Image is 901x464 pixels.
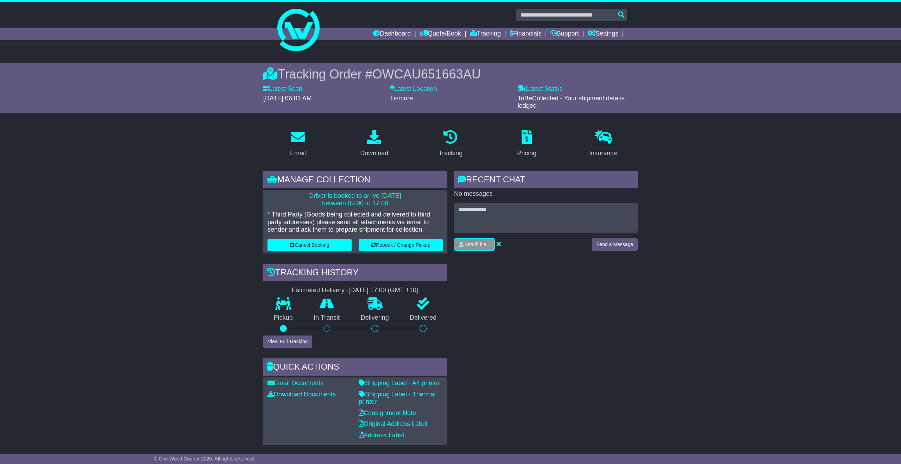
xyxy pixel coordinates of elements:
a: Consignment Note [359,409,416,416]
div: RECENT CHAT [454,171,638,190]
a: Insurance [585,127,622,161]
a: Email Documents [267,380,323,387]
div: Email [290,149,306,158]
span: Lismore [390,95,413,102]
button: Rebook / Change Pickup [359,239,443,251]
a: Quote/Book [420,28,461,40]
div: Quick Actions [263,358,447,377]
a: Email [285,127,310,161]
span: [DATE] 06:01 AM [263,95,312,102]
div: Tracking history [263,264,447,283]
a: Tracking [434,127,467,161]
div: Estimated Delivery - [263,287,447,294]
a: Download Documents [267,391,336,398]
a: Original Address Label [359,420,427,427]
a: Address Label [359,432,404,439]
span: ToBeCollected - Your shipment data is lodged [518,95,625,109]
label: Latest Status [518,85,563,93]
p: * Third Party (Goods being collected and delivered to third party addresses) please send all atta... [267,211,443,234]
a: Support [550,28,579,40]
div: Download [360,149,388,158]
a: Dashboard [373,28,411,40]
button: View Full Tracking [263,336,312,348]
div: Tracking [439,149,462,158]
button: Cancel Booking [267,239,352,251]
a: Pricing [512,127,541,161]
a: Settings [587,28,618,40]
a: Tracking [470,28,501,40]
span: © One World Courier 2025. All rights reserved. [154,456,256,462]
div: Tracking Order # [263,67,638,82]
a: Download [355,127,393,161]
p: In Transit [303,314,351,322]
p: Delivered [399,314,447,322]
div: [DATE] 17:00 (GMT +10) [348,287,418,294]
label: Latest Scan [263,85,302,93]
p: No messages [454,190,638,198]
div: Pricing [517,149,536,158]
div: Insurance [589,149,617,158]
span: OWCAU651663AU [372,67,481,81]
button: Send a Message [592,238,638,251]
label: Latest Location [390,85,437,93]
p: Driver is booked to arrive [DATE] between 09:00 to 17:00 [267,192,443,207]
a: Shipping Label - A4 printer [359,380,440,387]
a: Financials [510,28,542,40]
div: Manage collection [263,171,447,190]
a: Shipping Label - Thermal printer [359,391,436,406]
p: Delivering [350,314,399,322]
p: Pickup [263,314,303,322]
